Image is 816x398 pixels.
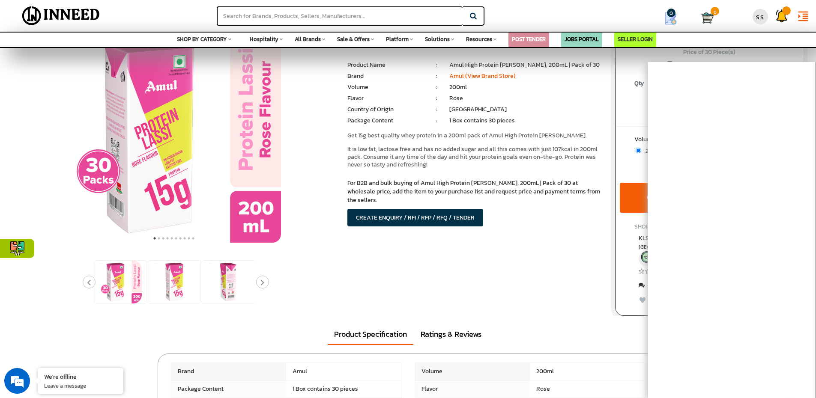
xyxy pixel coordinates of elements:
[165,234,170,243] button: 4
[530,380,645,398] span: Rose
[449,83,602,92] li: 200ml
[10,241,25,256] img: inneed-compare-icon.png
[618,35,653,43] a: SELLER LOGIN
[171,380,287,398] span: Package Content
[67,29,281,243] img: Amul High Protein Rose Lassi, 200mL
[67,224,109,230] em: Driven by SalesIQ
[152,234,157,243] button: 1
[634,223,784,230] h4: SHOP FROM SELLER:
[424,116,449,125] li: :
[424,83,449,92] li: :
[207,261,250,303] img: Amul High Protein Rose Lassi, 200mL
[182,234,187,243] button: 8
[701,12,714,24] img: Cart
[702,61,752,70] span: (including 0% tax)
[174,234,178,243] button: 6
[4,234,163,264] textarea: Type your message and click 'Submit'
[337,35,370,43] span: Sale & Offers
[711,7,719,15] span: 0
[750,2,771,27] a: SS
[797,10,810,23] i: format_indent_increase
[415,363,530,380] span: Volume
[295,35,321,43] span: All Brands
[126,264,155,275] em: Submit
[753,9,768,24] div: SS
[328,324,413,345] a: Product Specification
[44,372,117,380] div: We're offline
[191,234,195,243] button: 10
[15,5,107,27] img: Inneed.Market
[256,276,269,288] button: Next
[347,146,602,169] p: It is low fat, lactose free and has no added sugar and all this comes with just 107kcal in 200ml ...
[424,72,449,80] li: :
[424,105,449,114] li: :
[771,2,792,25] a: Support Tickets
[153,261,196,303] img: Amul High Protein Rose Lassi, 200mL
[701,9,709,27] a: Cart 0
[639,244,780,251] span: East Delhi
[616,169,803,178] div: ADD TO
[386,35,409,43] span: Platform
[639,234,780,266] a: KLS TRADECOM (View Seller) [GEOGRAPHIC_DATA], [GEOGRAPHIC_DATA] Verified Seller
[775,9,788,22] img: Support Tickets
[250,35,278,43] span: Hospitality
[347,116,424,125] li: Package Content
[424,94,449,103] li: :
[187,234,191,243] button: 9
[286,363,401,380] span: Amul
[424,61,449,69] li: :
[44,382,117,389] p: Leave a message
[59,225,65,230] img: salesiqlogo_leal7QplfZFryJ6FIlVepeu7OftD7mt8q6exU6-34PB8prfIgodN67KcxXM9Y7JQ_.png
[157,234,161,243] button: 2
[449,116,602,125] li: 1 Box contains 30 pieces
[620,183,707,213] button: ORDER NOW
[99,261,142,303] img: Amul High Protein Rose Lassi, 200mL
[347,83,424,92] li: Volume
[177,35,227,43] span: SHOP BY CATEGORY
[15,51,36,56] img: logo_Zg8I0qSkbAqR2WFHt3p6CTuqpyXMFPubPcD2OT02zFN43Cy9FUNNG3NEPhM_Q1qe_.png
[648,9,701,28] a: my Quotes 0
[449,71,516,80] a: Amul (View Brand Store)
[415,380,530,398] span: Flavor
[449,94,602,103] li: Rose
[641,251,654,264] img: inneed-verified-seller-icon.png
[170,234,174,243] button: 5
[512,35,546,43] a: POST TENDER
[466,35,492,43] span: Resources
[425,35,450,43] span: Solutions
[347,94,424,103] li: Flavor
[664,12,677,25] img: Show My Quotes
[449,61,602,69] li: Amul High Protein [PERSON_NAME], 200mL | Pack of 30
[347,72,424,80] li: Brand
[347,209,483,226] button: CREATE ENQUIRY / RFI / RFP / RFQ / TENDER
[217,6,463,26] input: Search for Brands, Products, Sellers, Manufacturers...
[667,9,676,17] span: 0
[639,281,689,290] a: Contact seller
[347,61,424,69] li: Product Name
[18,108,149,194] span: We are offline. Please leave us a message.
[667,58,702,71] span: ₹ 690.00
[624,45,795,59] span: Price of 30 Piece(s)
[449,105,602,114] li: [GEOGRAPHIC_DATA]
[178,234,182,243] button: 7
[347,179,602,205] p: For B2B and bulk buying of Amul High Protein [PERSON_NAME], 200mL | Pack of 30 at wholesale price...
[530,363,645,380] span: 200ml
[45,48,144,59] div: Leave a message
[286,380,401,398] span: 1 Box contains 30 pieces
[347,105,424,114] li: Country of Origin
[639,234,717,243] span: KLS TRADECOM
[792,2,814,28] a: format_indent_increase
[171,363,287,380] span: Brand
[630,77,648,90] label: Qty
[565,35,599,43] a: JOBS PORTAL
[140,4,161,25] div: Minimize live chat window
[161,234,165,243] button: 3
[634,135,784,146] label: Volume
[83,276,96,288] button: Previous
[641,146,664,155] span: 200 ml
[347,132,602,140] p: Get 15g best quality whey protein in a 200ml pack of Amul High Protein [PERSON_NAME].
[414,324,488,344] a: Ratings & Reviews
